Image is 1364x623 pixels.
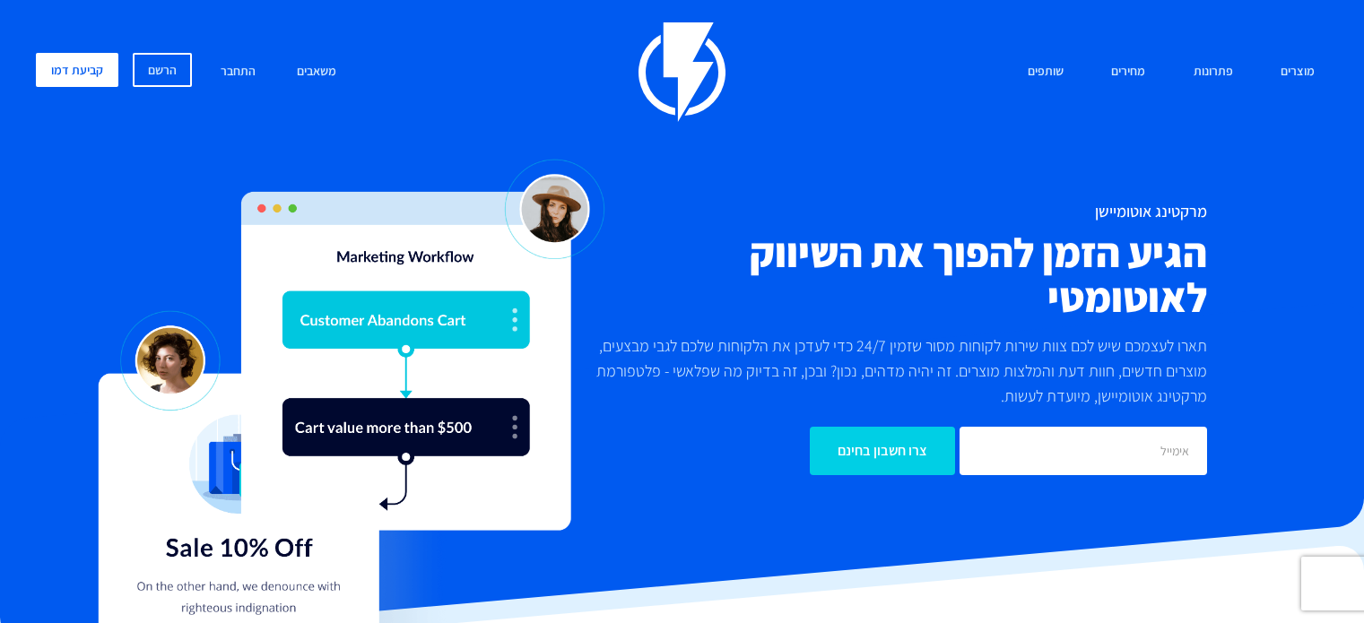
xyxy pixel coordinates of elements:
h2: הגיע הזמן להפוך את השיווק לאוטומטי [587,229,1207,319]
a: מוצרים [1267,53,1328,91]
p: תארו לעצמכם שיש לכם צוות שירות לקוחות מסור שזמין 24/7 כדי לעדכן את הלקוחות שלכם לגבי מבצעים, מוצר... [587,333,1207,409]
a: קביעת דמו [36,53,118,87]
a: התחבר [207,53,269,91]
h1: מרקטינג אוטומיישן [587,203,1207,221]
input: אימייל [960,427,1207,475]
input: צרו חשבון בחינם [810,427,955,475]
a: מחירים [1098,53,1159,91]
a: הרשם [133,53,192,87]
a: שותפים [1014,53,1077,91]
a: פתרונות [1180,53,1247,91]
a: משאבים [283,53,350,91]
